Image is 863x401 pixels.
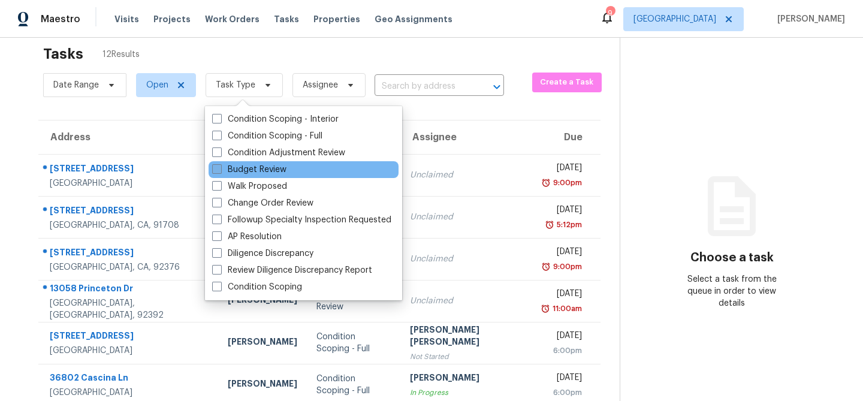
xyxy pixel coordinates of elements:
[544,372,581,387] div: [DATE]
[538,76,595,89] span: Create a Task
[676,273,788,309] div: Select a task from the queue in order to view details
[313,13,360,25] span: Properties
[554,219,582,231] div: 5:12pm
[212,130,322,142] label: Condition Scoping - Full
[212,264,372,276] label: Review Diligence Discrepancy Report
[102,49,140,61] span: 12 Results
[114,13,139,25] span: Visits
[50,330,209,345] div: [STREET_ADDRESS]
[410,324,524,351] div: [PERSON_NAME] [PERSON_NAME]
[410,211,524,223] div: Unclaimed
[410,387,524,399] div: In Progress
[50,345,209,357] div: [GEOGRAPHIC_DATA]
[410,169,524,181] div: Unclaimed
[50,282,209,297] div: 13058 Princeton Dr
[410,351,524,363] div: Not Started
[316,373,391,397] div: Condition Scoping - Full
[303,79,338,91] span: Assignee
[541,261,551,273] img: Overdue Alarm Icon
[212,164,286,176] label: Budget Review
[205,13,259,25] span: Work Orders
[212,113,339,125] label: Condition Scoping - Interior
[228,294,297,309] div: [PERSON_NAME]
[53,79,99,91] span: Date Range
[551,261,582,273] div: 9:00pm
[541,177,551,189] img: Overdue Alarm Icon
[544,288,581,303] div: [DATE]
[212,231,282,243] label: AP Resolution
[544,246,581,261] div: [DATE]
[146,79,168,91] span: Open
[400,120,534,154] th: Assignee
[38,120,218,154] th: Address
[773,13,845,25] span: [PERSON_NAME]
[50,372,209,387] div: 36802 Cascina Ln
[606,7,614,19] div: 9
[50,162,209,177] div: [STREET_ADDRESS]
[410,253,524,265] div: Unclaimed
[43,48,83,60] h2: Tasks
[212,248,313,260] label: Diligence Discrepancy
[541,303,550,315] img: Overdue Alarm Icon
[228,336,297,351] div: [PERSON_NAME]
[544,345,581,357] div: 6:00pm
[50,204,209,219] div: [STREET_ADDRESS]
[544,330,581,345] div: [DATE]
[375,77,470,96] input: Search by address
[316,289,391,313] div: Change Order Review
[544,387,581,399] div: 6:00pm
[50,261,209,273] div: [GEOGRAPHIC_DATA], CA, 92376
[375,13,452,25] span: Geo Assignments
[212,214,391,226] label: Followup Specialty Inspection Requested
[544,162,581,177] div: [DATE]
[50,177,209,189] div: [GEOGRAPHIC_DATA]
[216,79,255,91] span: Task Type
[41,13,80,25] span: Maestro
[50,297,209,321] div: [GEOGRAPHIC_DATA], [GEOGRAPHIC_DATA], 92392
[633,13,716,25] span: [GEOGRAPHIC_DATA]
[212,197,313,209] label: Change Order Review
[690,252,774,264] h3: Choose a task
[532,73,601,92] button: Create a Task
[410,295,524,307] div: Unclaimed
[410,372,524,387] div: [PERSON_NAME]
[551,177,582,189] div: 9:00pm
[274,15,299,23] span: Tasks
[534,120,600,154] th: Due
[545,219,554,231] img: Overdue Alarm Icon
[212,281,302,293] label: Condition Scoping
[50,246,209,261] div: [STREET_ADDRESS]
[212,147,345,159] label: Condition Adjustment Review
[50,387,209,399] div: [GEOGRAPHIC_DATA]
[212,180,287,192] label: Walk Proposed
[488,79,505,95] button: Open
[50,219,209,231] div: [GEOGRAPHIC_DATA], CA, 91708
[550,303,582,315] div: 11:00am
[153,13,191,25] span: Projects
[544,204,581,219] div: [DATE]
[316,331,391,355] div: Condition Scoping - Full
[228,378,297,393] div: [PERSON_NAME]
